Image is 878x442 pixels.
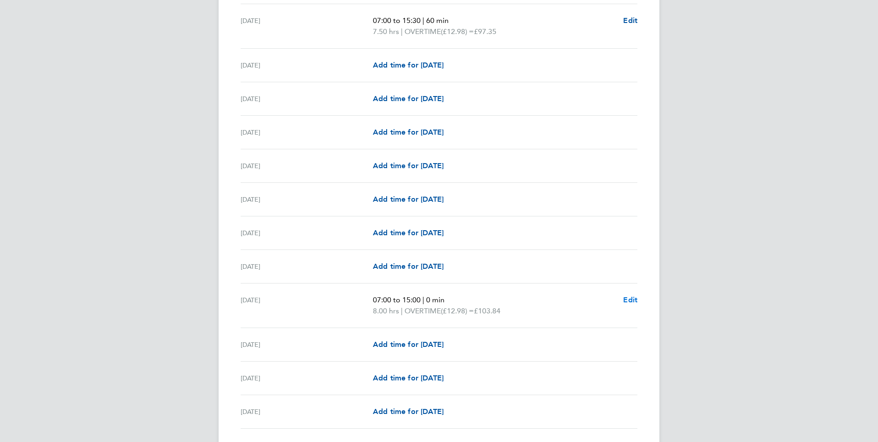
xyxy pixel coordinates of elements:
span: £103.84 [474,306,501,315]
span: | [422,16,424,25]
span: (£12.98) = [441,27,474,36]
div: [DATE] [241,60,373,71]
a: Add time for [DATE] [373,339,444,350]
a: Add time for [DATE] [373,194,444,205]
span: 7.50 hrs [373,27,399,36]
span: (£12.98) = [441,306,474,315]
span: Edit [623,295,637,304]
div: [DATE] [241,194,373,205]
a: Add time for [DATE] [373,373,444,384]
span: 07:00 to 15:00 [373,295,421,304]
div: [DATE] [241,295,373,317]
span: | [422,295,424,304]
div: [DATE] [241,373,373,384]
span: Add time for [DATE] [373,195,444,204]
span: Add time for [DATE] [373,94,444,103]
div: [DATE] [241,261,373,272]
div: [DATE] [241,15,373,37]
span: Add time for [DATE] [373,374,444,382]
span: Add time for [DATE] [373,61,444,69]
span: Add time for [DATE] [373,228,444,237]
div: [DATE] [241,339,373,350]
div: [DATE] [241,227,373,238]
a: Add time for [DATE] [373,261,444,272]
span: Edit [623,16,637,25]
a: Add time for [DATE] [373,406,444,417]
a: Edit [623,15,637,26]
div: [DATE] [241,406,373,417]
span: | [401,306,403,315]
span: OVERTIME [405,306,441,317]
a: Edit [623,295,637,306]
span: Add time for [DATE] [373,161,444,170]
span: Add time for [DATE] [373,340,444,349]
a: Add time for [DATE] [373,227,444,238]
div: [DATE] [241,160,373,171]
div: [DATE] [241,127,373,138]
span: Add time for [DATE] [373,407,444,416]
a: Add time for [DATE] [373,127,444,138]
div: [DATE] [241,93,373,104]
span: Add time for [DATE] [373,128,444,136]
span: Add time for [DATE] [373,262,444,271]
span: 60 min [426,16,449,25]
span: 8.00 hrs [373,306,399,315]
span: | [401,27,403,36]
a: Add time for [DATE] [373,60,444,71]
span: £97.35 [474,27,496,36]
a: Add time for [DATE] [373,93,444,104]
span: OVERTIME [405,26,441,37]
span: 07:00 to 15:30 [373,16,421,25]
span: 0 min [426,295,445,304]
a: Add time for [DATE] [373,160,444,171]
